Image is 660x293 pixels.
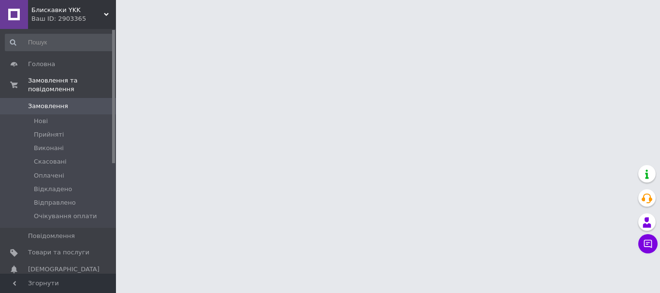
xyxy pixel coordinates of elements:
span: Товари та послуги [28,248,89,257]
input: Пошук [5,34,114,51]
span: Головна [28,60,55,69]
span: Замовлення [28,102,68,111]
span: Прийняті [34,130,64,139]
span: Очікування оплати [34,212,97,221]
span: Блискавки YKK [31,6,104,14]
span: Відправлено [34,198,76,207]
span: Відкладено [34,185,72,194]
span: Замовлення та повідомлення [28,76,116,94]
div: Ваш ID: 2903365 [31,14,116,23]
button: Чат з покупцем [638,234,658,253]
span: Нові [34,117,48,126]
span: [DEMOGRAPHIC_DATA] [28,265,100,274]
span: Виконані [34,144,64,153]
span: Скасовані [34,157,67,166]
span: Оплачені [34,171,64,180]
span: Повідомлення [28,232,75,240]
